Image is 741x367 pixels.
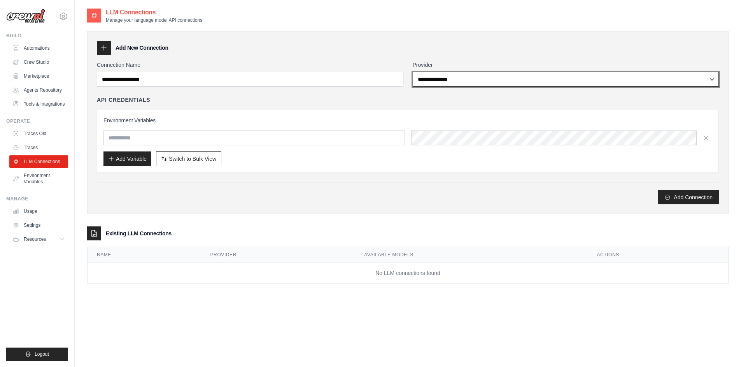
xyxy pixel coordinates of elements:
h3: Add New Connection [116,44,168,52]
button: Add Variable [103,151,151,166]
div: Operate [6,118,68,124]
button: Resources [9,233,68,245]
th: Available Models [355,247,587,263]
a: Settings [9,219,68,231]
div: Manage [6,196,68,202]
a: Traces [9,141,68,154]
h3: Existing LLM Connections [106,230,172,237]
h4: API Credentials [97,96,150,104]
img: Logo [6,9,45,24]
a: Traces Old [9,127,68,140]
th: Name [88,247,201,263]
p: Manage your language model API connections [106,17,202,23]
a: Tools & Integrations [9,98,68,110]
a: Usage [9,205,68,217]
td: No LLM connections found [88,263,728,284]
h3: Environment Variables [103,117,712,124]
th: Actions [587,247,728,263]
a: LLM Connections [9,155,68,168]
a: Environment Variables [9,169,68,188]
h2: LLM Connections [106,8,202,17]
label: Provider [413,61,719,69]
div: Build [6,33,68,39]
th: Provider [201,247,355,263]
button: Switch to Bulk View [156,151,221,166]
a: Automations [9,42,68,54]
span: Resources [24,236,46,242]
span: Switch to Bulk View [169,155,216,163]
a: Crew Studio [9,56,68,68]
a: Marketplace [9,70,68,82]
button: Logout [6,348,68,361]
span: Logout [35,351,49,357]
a: Agents Repository [9,84,68,96]
button: Add Connection [658,190,719,204]
label: Connection Name [97,61,403,69]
